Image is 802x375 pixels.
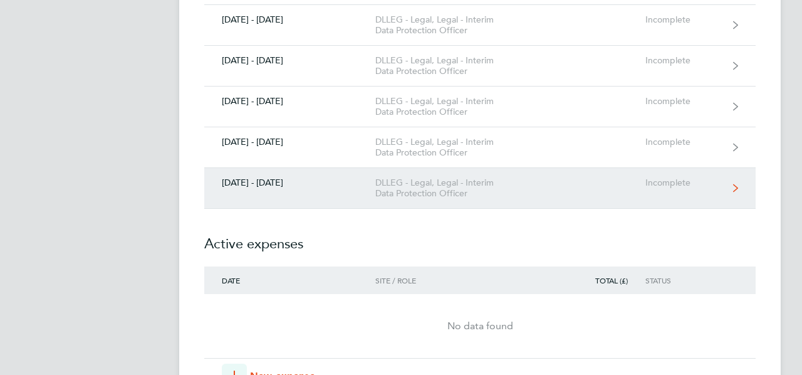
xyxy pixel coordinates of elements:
[204,209,756,267] h2: Active expenses
[204,87,756,127] a: [DATE] - [DATE]DLLEG - Legal, Legal - Interim Data Protection OfficerIncomplete
[204,137,375,147] div: [DATE] - [DATE]
[204,127,756,168] a: [DATE] - [DATE]DLLEG - Legal, Legal - Interim Data Protection OfficerIncomplete
[375,276,519,285] div: Site / Role
[204,319,756,334] div: No data found
[204,5,756,46] a: [DATE] - [DATE]DLLEG - Legal, Legal - Interim Data Protection OfficerIncomplete
[375,55,519,77] div: DLLEG - Legal, Legal - Interim Data Protection Officer
[375,14,519,36] div: DLLEG - Legal, Legal - Interim Data Protection Officer
[574,276,645,285] div: Total (£)
[645,14,722,25] div: Incomplete
[204,168,756,209] a: [DATE] - [DATE]DLLEG - Legal, Legal - Interim Data Protection OfficerIncomplete
[204,96,375,107] div: [DATE] - [DATE]
[204,14,375,25] div: [DATE] - [DATE]
[645,276,722,285] div: Status
[204,46,756,87] a: [DATE] - [DATE]DLLEG - Legal, Legal - Interim Data Protection OfficerIncomplete
[204,177,375,188] div: [DATE] - [DATE]
[645,55,722,66] div: Incomplete
[645,96,722,107] div: Incomplete
[375,137,519,158] div: DLLEG - Legal, Legal - Interim Data Protection Officer
[645,137,722,147] div: Incomplete
[204,276,375,285] div: Date
[375,96,519,117] div: DLLEG - Legal, Legal - Interim Data Protection Officer
[375,177,519,199] div: DLLEG - Legal, Legal - Interim Data Protection Officer
[645,177,722,188] div: Incomplete
[204,55,375,66] div: [DATE] - [DATE]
